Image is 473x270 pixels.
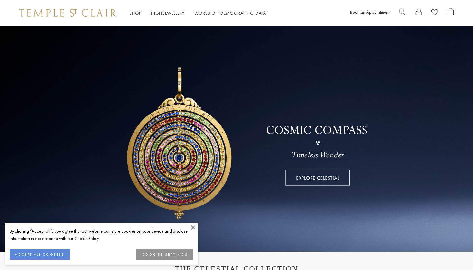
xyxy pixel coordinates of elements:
img: Temple St. Clair [19,9,116,17]
a: World of [DEMOGRAPHIC_DATA]World of [DEMOGRAPHIC_DATA] [194,10,268,16]
div: By clicking “Accept all”, you agree that our website can store cookies on your device and disclos... [10,227,193,242]
button: ACCEPT ALL COOKIES [10,249,70,260]
a: Search [399,8,406,18]
a: Book an Appointment [350,9,389,15]
a: View Wishlist [431,8,438,18]
a: High JewelleryHigh Jewellery [151,10,185,16]
a: Open Shopping Bag [448,8,454,18]
a: ShopShop [129,10,141,16]
button: COOKIES SETTINGS [136,249,193,260]
nav: Main navigation [129,9,268,17]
